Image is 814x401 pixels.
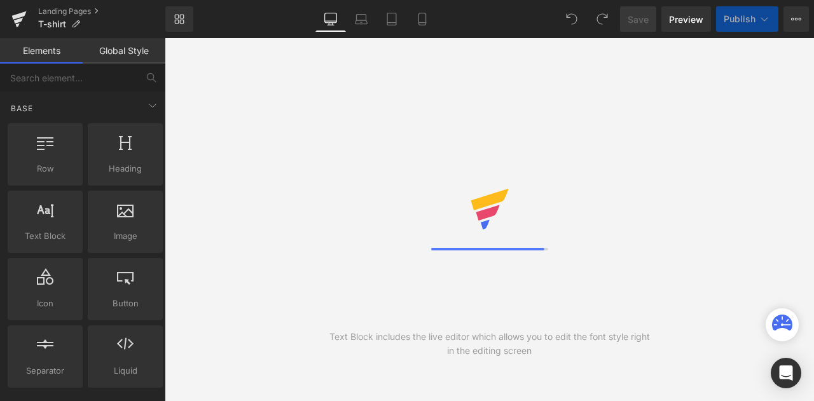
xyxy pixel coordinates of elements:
[83,38,165,64] a: Global Style
[38,6,165,17] a: Landing Pages
[590,6,615,32] button: Redo
[11,297,79,310] span: Icon
[165,6,193,32] a: New Library
[376,6,407,32] a: Tablet
[327,330,652,358] div: Text Block includes the live editor which allows you to edit the font style right in the editing ...
[10,102,34,114] span: Base
[11,162,79,175] span: Row
[407,6,438,32] a: Mobile
[783,6,809,32] button: More
[92,364,159,377] span: Liquid
[92,229,159,243] span: Image
[315,6,346,32] a: Desktop
[771,358,801,388] div: Open Intercom Messenger
[92,162,159,175] span: Heading
[346,6,376,32] a: Laptop
[11,229,79,243] span: Text Block
[716,6,778,32] button: Publish
[669,13,703,26] span: Preview
[661,6,711,32] a: Preview
[559,6,584,32] button: Undo
[92,297,159,310] span: Button
[628,13,649,26] span: Save
[724,14,755,24] span: Publish
[38,19,66,29] span: T-shirt
[11,364,79,377] span: Separator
